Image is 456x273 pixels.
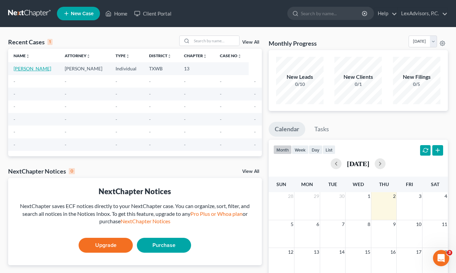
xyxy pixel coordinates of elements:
span: - [149,129,151,135]
span: - [184,91,186,97]
span: - [14,129,15,135]
a: Nameunfold_more [14,53,30,58]
span: Tue [328,181,337,187]
span: - [254,78,256,84]
span: 29 [313,192,320,200]
a: Upgrade [79,238,133,253]
span: - [254,116,256,122]
div: New Leads [276,73,324,81]
span: Wed [353,181,364,187]
span: Sat [431,181,439,187]
span: 2 [392,192,396,200]
span: - [14,116,15,122]
span: New Case [71,11,94,16]
span: 9 [392,220,396,228]
div: Recent Cases [8,38,53,46]
td: [PERSON_NAME] [59,62,110,75]
div: NextChapter Notices [8,167,75,175]
h3: Monthly Progress [269,39,317,47]
span: Fri [406,181,413,187]
td: TXWB [144,62,179,75]
span: - [116,116,117,122]
span: 10 [415,220,422,228]
span: 15 [364,248,371,256]
a: LexAdvisors, P.C. [398,7,448,20]
span: 11 [441,220,448,228]
span: - [184,142,186,147]
span: - [184,78,186,84]
span: 7 [341,220,345,228]
span: 3 [418,192,422,200]
span: - [220,129,222,135]
div: New Clients [334,73,382,81]
div: 1 [47,39,53,45]
span: 16 [390,248,396,256]
div: 0/5 [393,81,440,88]
span: - [220,142,222,147]
span: - [65,78,66,84]
span: - [149,116,151,122]
div: NextChapter Notices [14,186,256,197]
span: - [254,91,256,97]
span: - [254,142,256,147]
a: View All [242,169,259,174]
a: Typeunfold_more [116,53,130,58]
span: Sun [276,181,286,187]
a: Chapterunfold_more [184,53,207,58]
span: 17 [415,248,422,256]
span: - [254,104,256,109]
span: - [116,142,117,147]
span: - [116,104,117,109]
span: - [220,91,222,97]
a: View All [242,40,259,45]
button: week [292,145,309,154]
span: 4 [444,192,448,200]
span: - [14,91,15,97]
button: day [309,145,323,154]
span: - [149,78,151,84]
span: - [65,91,66,97]
span: - [184,104,186,109]
a: Home [102,7,131,20]
input: Search by name... [192,36,239,46]
a: Client Portal [131,7,175,20]
span: - [220,78,222,84]
a: Pro Plus or Whoa plan [190,210,243,217]
iframe: Intercom live chat [433,250,449,266]
button: list [323,145,335,154]
a: Attorneyunfold_more [65,53,90,58]
span: 8 [367,220,371,228]
span: - [65,104,66,109]
div: 0/10 [276,81,324,88]
span: 18 [441,248,448,256]
i: unfold_more [126,54,130,58]
h2: [DATE] [347,160,369,167]
span: - [220,116,222,122]
span: - [184,129,186,135]
button: month [273,145,292,154]
span: - [14,78,15,84]
span: 1 [367,192,371,200]
span: - [149,142,151,147]
div: 0/1 [334,81,382,88]
span: 5 [290,220,294,228]
a: Case Nounfold_more [220,53,242,58]
span: - [65,129,66,135]
span: - [184,116,186,122]
span: - [116,78,117,84]
span: 6 [316,220,320,228]
span: - [65,116,66,122]
a: [PERSON_NAME] [14,66,51,71]
span: - [149,104,151,109]
i: unfold_more [237,54,242,58]
span: - [65,142,66,147]
i: unfold_more [203,54,207,58]
span: 12 [287,248,294,256]
span: - [116,91,117,97]
div: 0 [69,168,75,174]
span: 28 [287,192,294,200]
a: Tasks [308,122,335,137]
i: unfold_more [86,54,90,58]
span: - [116,129,117,135]
a: Calendar [269,122,305,137]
